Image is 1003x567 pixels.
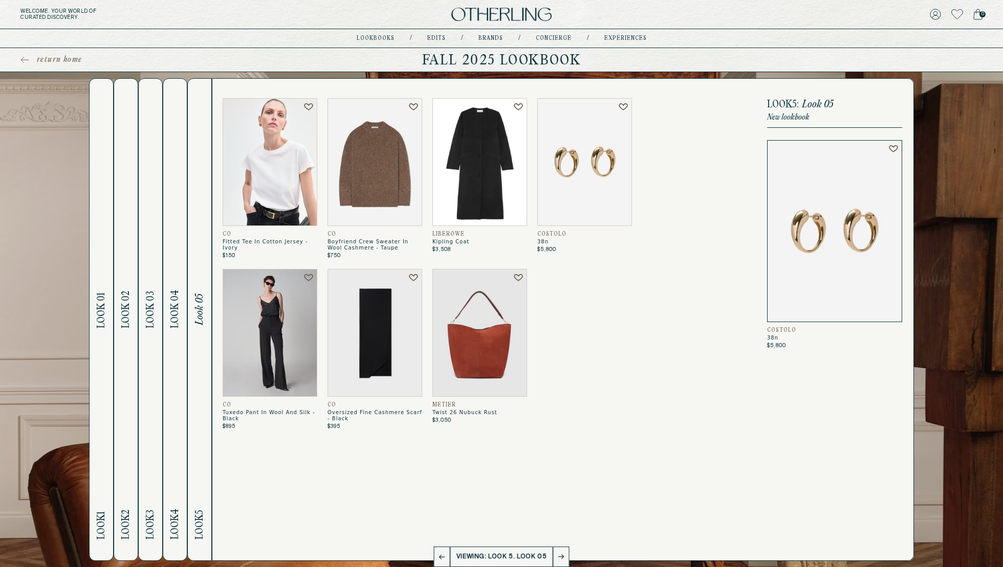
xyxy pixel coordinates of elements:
span: return home [37,55,82,65]
span: $150 [223,253,235,259]
span: Look 05 [194,294,206,325]
a: Edits [427,36,446,41]
img: 38N [767,140,902,322]
img: 38N [537,98,632,226]
span: 0 [979,11,986,17]
span: Look 5 : [767,99,799,110]
span: Kipling Coat [432,239,527,245]
span: LIBEROWE [432,231,465,237]
span: Look 3 [145,510,157,539]
a: experiences [604,36,647,41]
div: / [461,34,463,42]
span: Twist 26 Nubuck Rust [432,410,527,416]
span: Tuxedo Pant In Wool And Silk - Black [223,410,317,422]
img: Oversized Fine Cashmere Scarf - Black [328,269,422,397]
span: $895 [223,423,235,429]
button: Look2Look 02 [114,78,138,561]
span: COSTOLO [537,231,566,237]
span: $395 [328,423,340,429]
button: Look4Look 04 [163,78,187,561]
div: / [518,34,520,42]
img: logo [451,8,552,21]
span: $5,800 [767,343,786,349]
span: 38n [767,335,902,341]
h1: Fall 2025 Lookbook [20,52,983,68]
p: Viewing: Look 5. Look 05 [449,552,554,562]
img: Tuxedo Pant in Wool and Silk - Black [223,269,317,397]
div: / [410,34,412,42]
span: Metier [432,402,456,408]
span: $3,050 [432,417,451,423]
span: Look 03 [145,291,157,328]
span: Look 2 [120,510,132,539]
span: $5,800 [537,246,556,253]
span: Oversized Fine Cashmere Scarf - Black [328,410,422,422]
span: 38n [537,239,632,245]
img: Fitted Tee in Cotton Jersey - Ivory [223,98,317,226]
span: CO [223,231,231,237]
a: Brands [478,36,503,41]
img: Kipling Coat [432,98,527,226]
span: Fitted Tee In Cotton Jersey - Ivory [223,239,317,251]
span: COSTOLO [767,327,796,333]
span: Look 01 [96,292,107,328]
h5: Welcome . Your world of curated discovery. [20,8,309,20]
a: 0 [973,7,983,21]
img: Twist 26 Nubuck Rust [432,269,527,397]
span: Look 4 [169,509,181,539]
a: concierge [536,36,572,41]
span: $3,508 [432,246,451,253]
span: Look 04 [169,290,181,328]
span: $750 [328,253,341,259]
span: Boyfriend Crew Sweater In Wool Cashmere - Taupe [328,239,422,251]
img: Boyfriend Crew Sweater in Wool Cashmere - Taupe [328,98,422,226]
div: / [587,34,589,42]
button: Look1Look 01 [89,78,114,561]
span: Look 5 [194,510,206,539]
span: Look 02 [120,291,132,328]
span: Look 05 [802,99,833,110]
p: New lookbook [767,113,902,122]
a: return home [20,55,82,65]
span: CO [223,402,231,408]
button: Look3Look 03 [138,78,163,561]
span: CO [328,402,336,408]
span: CO [328,231,336,237]
a: lookbooks [357,36,395,41]
button: Look5Look 05 [187,78,212,561]
span: Look 1 [96,511,107,539]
